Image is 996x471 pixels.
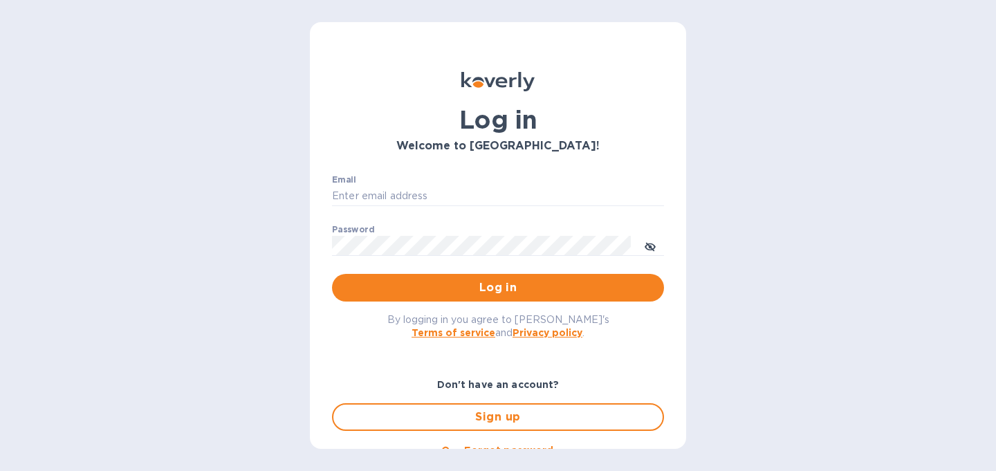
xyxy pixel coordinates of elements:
label: Password [332,225,374,234]
a: Terms of service [412,327,495,338]
label: Email [332,176,356,184]
button: Log in [332,274,664,302]
u: Forgot password [464,445,553,456]
b: Don't have an account? [437,379,560,390]
input: Enter email address [332,186,664,207]
img: Koverly [461,72,535,91]
h3: Welcome to [GEOGRAPHIC_DATA]! [332,140,664,153]
h1: Log in [332,105,664,134]
button: Sign up [332,403,664,431]
button: toggle password visibility [636,232,664,259]
span: By logging in you agree to [PERSON_NAME]'s and . [387,314,609,338]
a: Privacy policy [513,327,582,338]
span: Log in [343,279,653,296]
span: Sign up [344,409,652,425]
